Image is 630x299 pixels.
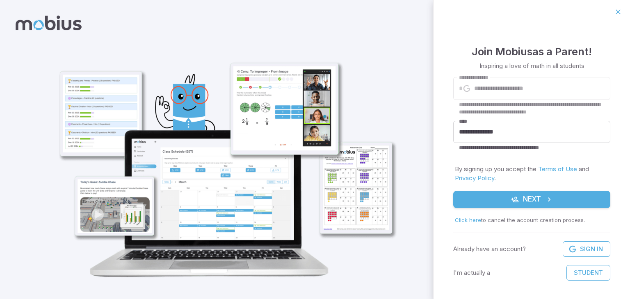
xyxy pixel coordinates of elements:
h4: Join Mobius as a Parent ! [472,43,592,60]
p: I'm actually a [453,268,490,277]
p: Already have an account? [453,245,526,254]
a: Terms of Use [538,165,577,173]
a: Privacy Policy [455,174,494,182]
p: By signing up you accept the and . [455,165,609,183]
a: Sign In [563,241,610,257]
button: Student [566,265,610,281]
p: Inspiring a love of math in all students [479,61,584,70]
img: parent_1-illustration [42,23,404,288]
p: to cancel the account creation process . [455,216,609,224]
button: Next [453,191,610,208]
span: Click here [455,217,481,223]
